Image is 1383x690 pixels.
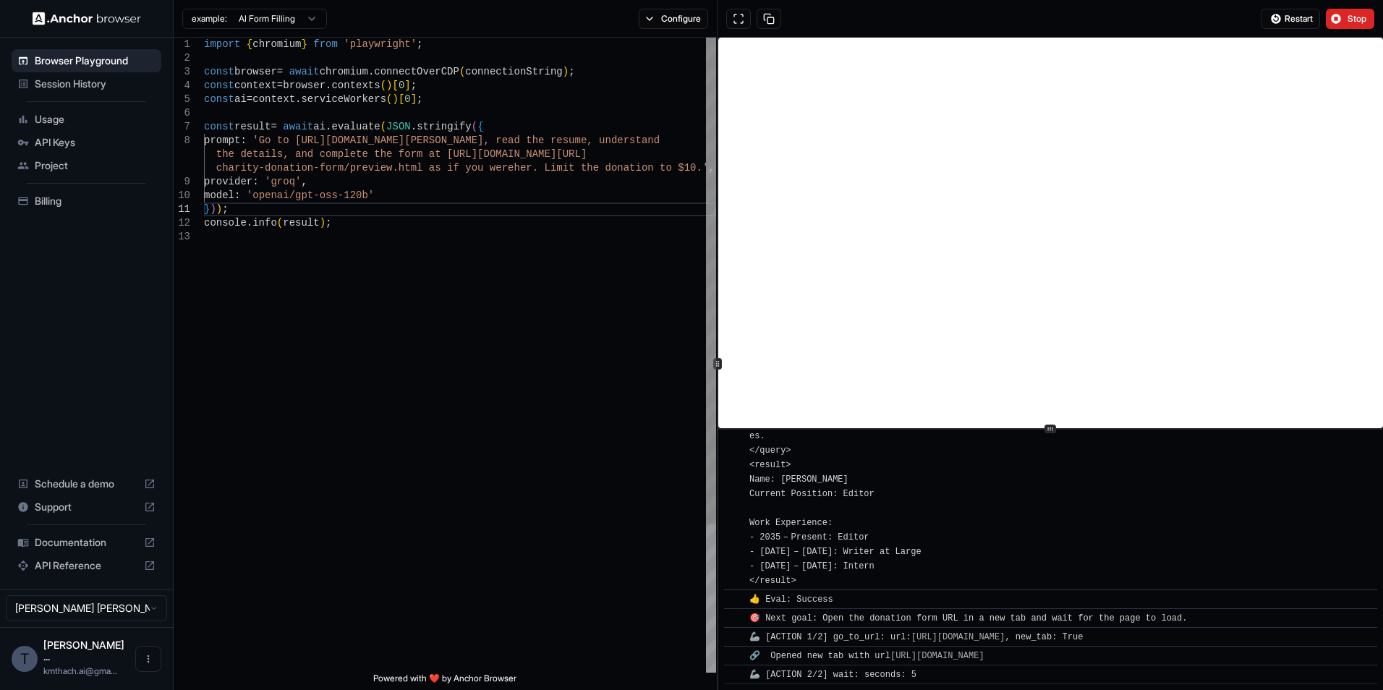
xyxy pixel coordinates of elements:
[204,121,234,132] span: const
[216,148,477,160] span: the details, and complete the form at [URL]
[295,93,301,105] span: .
[234,121,271,132] span: result
[726,9,751,29] button: Open in full screen
[749,670,916,680] span: 🦾 [ACTION 2/2] wait: seconds: 5
[252,217,277,229] span: info
[12,72,161,95] div: Session History
[731,668,739,682] span: ​
[204,38,240,50] span: import
[247,38,252,50] span: {
[399,93,404,105] span: [
[301,93,386,105] span: serviceWorkers
[12,189,161,213] div: Billing
[1348,13,1368,25] span: Stop
[399,80,404,91] span: 0
[514,162,708,174] span: her. Limit the donation to $10.'
[174,38,190,51] div: 1
[277,66,283,77] span: =
[325,80,331,91] span: .
[252,93,295,105] span: context
[283,80,325,91] span: browser
[234,80,277,91] span: context
[411,80,417,91] span: ;
[12,531,161,554] div: Documentation
[12,646,38,672] div: T
[12,154,161,177] div: Project
[749,613,1188,623] span: 🎯 Next goal: Open the donation form URL in a new tab and wait for the page to load.
[301,176,307,187] span: ,
[313,38,338,50] span: from
[33,12,141,25] img: Anchor Logo
[368,66,374,77] span: .
[417,38,422,50] span: ;
[35,112,156,127] span: Usage
[174,79,190,93] div: 4
[35,535,138,550] span: Documentation
[320,217,325,229] span: )
[174,203,190,216] div: 11
[283,217,319,229] span: result
[174,93,190,106] div: 5
[204,189,234,201] span: model
[252,38,301,50] span: chromium
[174,175,190,189] div: 9
[174,120,190,134] div: 7
[35,158,156,173] span: Project
[1285,13,1313,25] span: Restart
[174,65,190,79] div: 3
[234,93,247,105] span: ai
[563,66,569,77] span: )
[204,135,240,146] span: prompt
[204,203,210,215] span: }
[392,93,398,105] span: )
[247,217,252,229] span: .
[639,9,709,29] button: Configure
[386,80,392,91] span: )
[417,121,472,132] span: stringify
[204,80,234,91] span: const
[477,121,483,132] span: {
[43,665,117,676] span: kmthach.ai@gmail.com
[373,673,516,690] span: Powered with ❤️ by Anchor Browser
[569,66,574,77] span: ;
[325,121,331,132] span: .
[301,38,307,50] span: }
[472,121,477,132] span: (
[192,13,227,25] span: example:
[749,359,1359,586] span: 📄 <url> </url> <query> Extract [PERSON_NAME] resume details: name, current position, and list of ...
[12,131,161,154] div: API Keys
[404,80,410,91] span: ]
[386,121,411,132] span: JSON
[216,203,222,215] span: )
[12,49,161,72] div: Browser Playground
[749,595,833,605] span: 👍 Eval: Success
[477,148,587,160] span: [DOMAIN_NAME][URL]
[1326,9,1374,29] button: Stop
[12,495,161,519] div: Support
[35,194,156,208] span: Billing
[252,176,258,187] span: :
[465,66,562,77] span: connectionString
[313,121,325,132] span: ai
[731,611,739,626] span: ​
[43,639,124,663] span: Thạch Nguyễn Kim
[320,66,368,77] span: chromium
[174,134,190,148] div: 8
[174,51,190,65] div: 2
[35,477,138,491] span: Schedule a demo
[234,189,240,201] span: :
[374,66,459,77] span: connectOverCDP
[1261,9,1320,29] button: Restart
[222,203,228,215] span: ;
[135,646,161,672] button: Open menu
[749,651,990,661] span: 🔗 Opened new tab with url
[174,106,190,120] div: 6
[386,93,392,105] span: (
[174,216,190,230] div: 12
[204,66,234,77] span: const
[749,632,1084,642] span: 🦾 [ACTION 1/2] go_to_url: url: , new_tab: True
[411,121,417,132] span: .
[12,472,161,495] div: Schedule a demo
[417,93,422,105] span: ;
[12,554,161,577] div: API Reference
